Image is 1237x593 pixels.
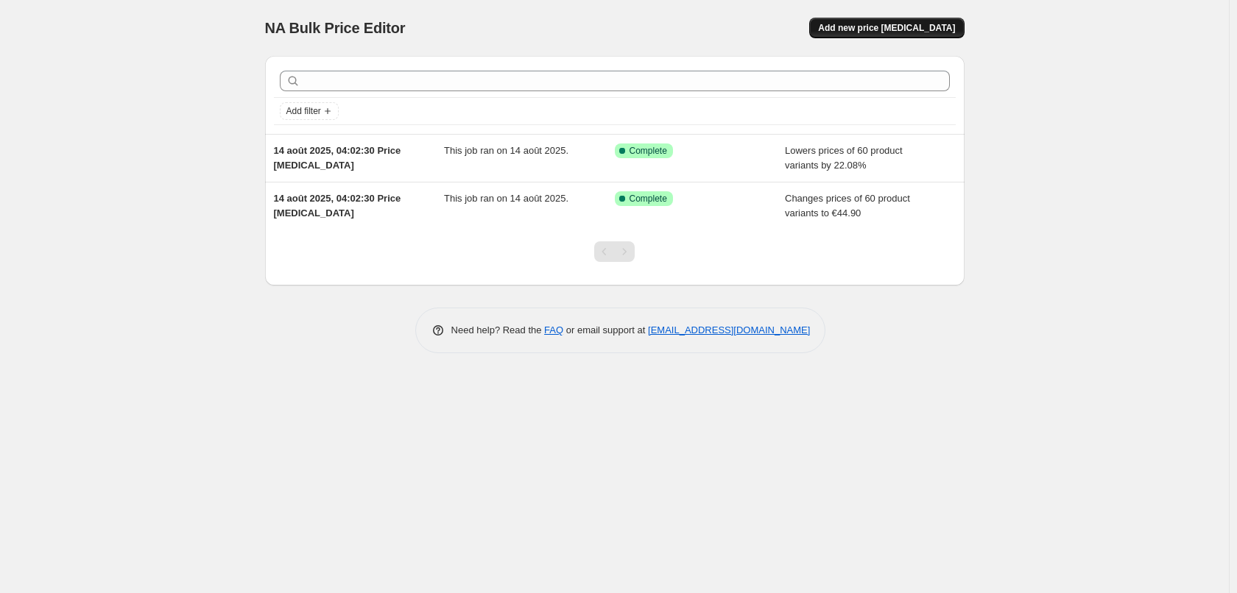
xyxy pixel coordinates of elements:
[818,22,955,34] span: Add new price [MEDICAL_DATA]
[286,105,321,117] span: Add filter
[274,193,401,219] span: 14 août 2025, 04:02:30 Price [MEDICAL_DATA]
[630,145,667,157] span: Complete
[444,145,568,156] span: This job ran on 14 août 2025.
[648,324,810,335] a: [EMAIL_ADDRESS][DOMAIN_NAME]
[630,193,667,205] span: Complete
[563,324,648,335] span: or email support at
[809,18,964,38] button: Add new price [MEDICAL_DATA]
[280,102,339,120] button: Add filter
[785,145,903,171] span: Lowers prices of 60 product variants by 22.08%
[785,193,910,219] span: Changes prices of 60 product variants to €44.90
[451,324,545,335] span: Need help? Read the
[444,193,568,204] span: This job ran on 14 août 2025.
[594,241,635,262] nav: Pagination
[274,145,401,171] span: 14 août 2025, 04:02:30 Price [MEDICAL_DATA]
[265,20,406,36] span: NA Bulk Price Editor
[544,324,563,335] a: FAQ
